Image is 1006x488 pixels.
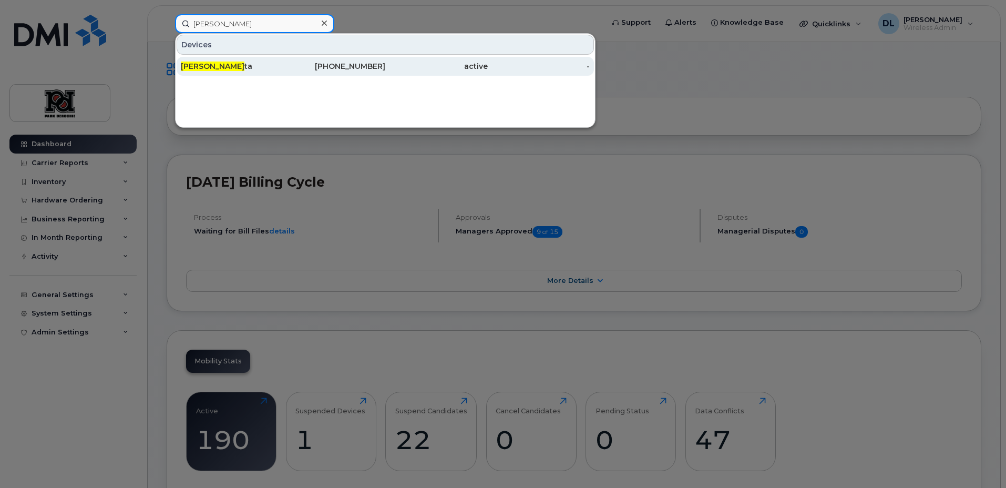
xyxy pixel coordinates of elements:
[177,35,594,55] div: Devices
[960,442,998,480] iframe: Messenger Launcher
[181,61,283,72] div: ta
[177,57,594,76] a: [PERSON_NAME]ta[PHONE_NUMBER]active-
[283,61,386,72] div: [PHONE_NUMBER]
[181,62,244,71] span: [PERSON_NAME]
[488,61,590,72] div: -
[385,61,488,72] div: active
